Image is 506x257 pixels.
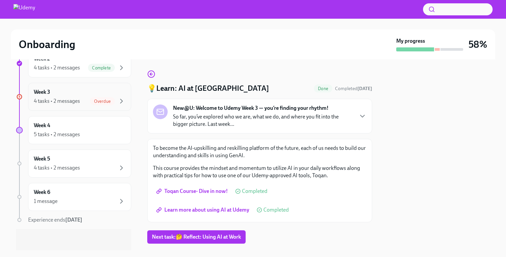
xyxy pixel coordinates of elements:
a: Week 61 message [16,183,131,211]
button: Next task:🤔 Reflect: Using AI at Work [147,230,246,244]
div: 5 tasks • 2 messages [34,131,80,138]
h2: Onboarding [19,38,75,51]
strong: My progress [396,37,425,45]
h6: Week 3 [34,88,50,96]
h6: Week 6 [34,189,50,196]
h4: 💡Learn: AI at [GEOGRAPHIC_DATA] [147,83,269,93]
p: This course provides the mindset and momentum to utilize AI in your daily workflows along with pr... [153,165,366,179]
span: Experience ends [28,217,82,223]
span: October 13th, 2025 14:43 [335,85,372,92]
a: Learn more about using AI at Udemy [153,203,254,217]
span: Completed [242,189,267,194]
h3: 58% [469,38,487,50]
a: Week 24 tasks • 2 messagesComplete [16,49,131,77]
span: Done [314,86,332,91]
span: Learn more about using AI at Udemy [158,207,249,213]
img: Udemy [13,4,35,15]
p: So far, you’ve explored who we are, what we do, and where you fit into the bigger picture. Last w... [173,113,353,128]
a: Week 45 tasks • 2 messages [16,116,131,144]
span: Overdue [90,99,115,104]
a: Week 54 tasks • 2 messages [16,150,131,178]
span: Complete [88,65,115,70]
div: 4 tasks • 2 messages [34,64,80,71]
span: Toqan Course- Dive in now! [158,188,228,195]
span: Completed [335,86,372,91]
a: Week 34 tasks • 2 messagesOverdue [16,83,131,111]
strong: New@U: Welcome to Udemy Week 3 — you’re finding your rhythm! [173,104,329,112]
p: To become the AI-upskilling and reskilling platform of the future, each of us needs to build our ... [153,145,366,159]
strong: [DATE] [65,217,82,223]
strong: [DATE] [357,86,372,91]
span: Next task : 🤔 Reflect: Using AI at Work [152,234,241,240]
h6: Week 4 [34,122,50,129]
h6: Week 5 [34,155,50,163]
a: Toqan Course- Dive in now! [153,185,233,198]
span: Completed [263,207,289,213]
div: 4 tasks • 2 messages [34,164,80,172]
div: 1 message [34,198,58,205]
div: 4 tasks • 2 messages [34,97,80,105]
